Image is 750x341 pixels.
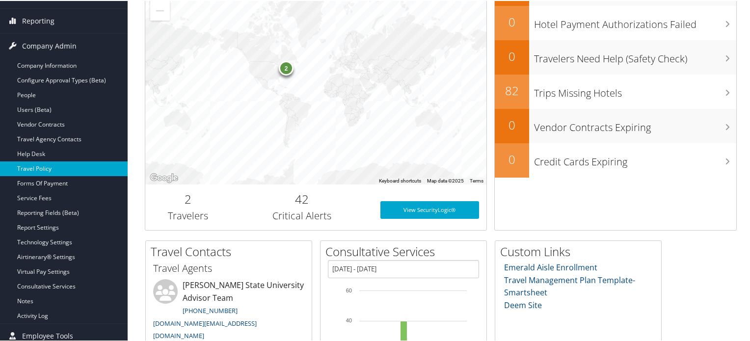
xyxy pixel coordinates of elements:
[379,177,421,184] button: Keyboard shortcuts
[534,115,736,133] h3: Vendor Contracts Expiring
[153,318,257,340] a: [DOMAIN_NAME][EMAIL_ADDRESS][DOMAIN_NAME]
[495,81,529,98] h2: 82
[22,33,77,57] span: Company Admin
[495,150,529,167] h2: 0
[495,108,736,142] a: 0Vendor Contracts Expiring
[504,274,635,297] a: Travel Management Plan Template- Smartsheet
[504,261,597,272] a: Emerald Aisle Enrollment
[380,200,480,218] a: View SecurityLogic®
[495,39,736,74] a: 0Travelers Need Help (Safety Check)
[495,142,736,177] a: 0Credit Cards Expiring
[238,208,366,222] h3: Critical Alerts
[153,261,304,274] h3: Travel Agents
[504,299,542,310] a: Deem Site
[500,242,661,259] h2: Custom Links
[534,149,736,168] h3: Credit Cards Expiring
[495,47,529,64] h2: 0
[22,8,54,32] span: Reporting
[427,177,464,183] span: Map data ©2025
[495,5,736,39] a: 0Hotel Payment Authorizations Failed
[470,177,483,183] a: Terms (opens in new tab)
[495,13,529,29] h2: 0
[346,316,352,322] tspan: 40
[153,208,223,222] h3: Travelers
[238,190,366,207] h2: 42
[279,60,294,75] div: 2
[495,74,736,108] a: 82Trips Missing Hotels
[151,242,312,259] h2: Travel Contacts
[346,287,352,292] tspan: 60
[325,242,486,259] h2: Consultative Services
[183,305,238,314] a: [PHONE_NUMBER]
[153,190,223,207] h2: 2
[495,116,529,132] h2: 0
[534,46,736,65] h3: Travelers Need Help (Safety Check)
[534,12,736,30] h3: Hotel Payment Authorizations Failed
[148,171,180,184] img: Google
[148,171,180,184] a: Open this area in Google Maps (opens a new window)
[534,80,736,99] h3: Trips Missing Hotels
